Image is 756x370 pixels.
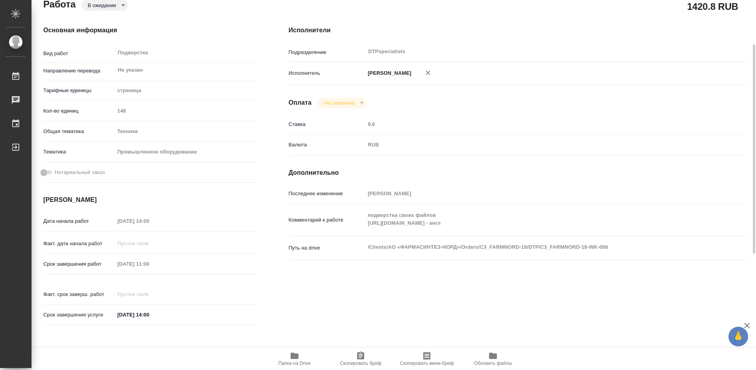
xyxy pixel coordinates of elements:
input: Пустое поле [115,238,183,249]
input: Пустое поле [115,258,183,270]
p: Исполнитель [289,69,365,77]
p: Кол-во единиц [43,107,115,115]
span: 🙏 [732,328,745,345]
p: Факт. срок заверш. работ [43,290,115,298]
button: 🙏 [728,327,748,346]
div: RUB [365,138,709,152]
button: Удалить исполнителя [419,64,437,81]
p: Тематика [43,148,115,156]
p: Общая тематика [43,128,115,135]
p: Последнее изменение [289,190,365,198]
div: Промышленное оборудование [115,145,257,159]
p: Дата начала работ [43,217,115,225]
span: Нотариальный заказ [55,168,105,176]
span: Скопировать мини-бриф [400,361,454,366]
p: Комментарий к работе [289,216,365,224]
p: [PERSON_NAME] [365,69,411,77]
input: Пустое поле [365,188,709,199]
p: Путь на drive [289,244,365,252]
textarea: подверстка своих файлов [URL][DOMAIN_NAME] - англ [365,209,709,230]
div: Техника [115,125,257,138]
span: Папка на Drive [278,361,311,366]
input: Пустое поле [115,215,183,227]
h4: [PERSON_NAME] [43,195,257,205]
p: Тарифные единицы [43,87,115,94]
span: Скопировать бриф [340,361,381,366]
h4: Оплата [289,98,312,107]
input: Пустое поле [365,118,709,130]
button: Папка на Drive [261,348,328,370]
span: Обновить файлы [474,361,512,366]
p: Направление перевода [43,67,115,75]
button: Скопировать мини-бриф [394,348,460,370]
button: В ожидании [85,2,119,9]
input: Пустое поле [115,105,257,117]
p: Вид работ [43,50,115,57]
button: Не оплачена [322,100,357,106]
textarea: /Clients/АО «ФАРМАСИНТЕЗ-НОРД»/Orders/C3_FARMNORD-18/DTP/C3_FARMNORD-18-WK-006 [365,240,709,254]
button: Скопировать бриф [328,348,394,370]
p: Факт. дата начала работ [43,240,115,248]
p: Срок завершения услуги [43,311,115,319]
button: Обновить файлы [460,348,526,370]
h4: Дополнительно [289,168,747,178]
input: Пустое поле [115,289,183,300]
p: Срок завершения работ [43,260,115,268]
input: ✎ Введи что-нибудь [115,309,183,320]
h4: Исполнители [289,26,747,35]
div: страница [115,84,257,97]
p: Подразделение [289,48,365,56]
p: Ставка [289,120,365,128]
div: В ожидании [318,98,366,108]
h4: Основная информация [43,26,257,35]
p: Валюта [289,141,365,149]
